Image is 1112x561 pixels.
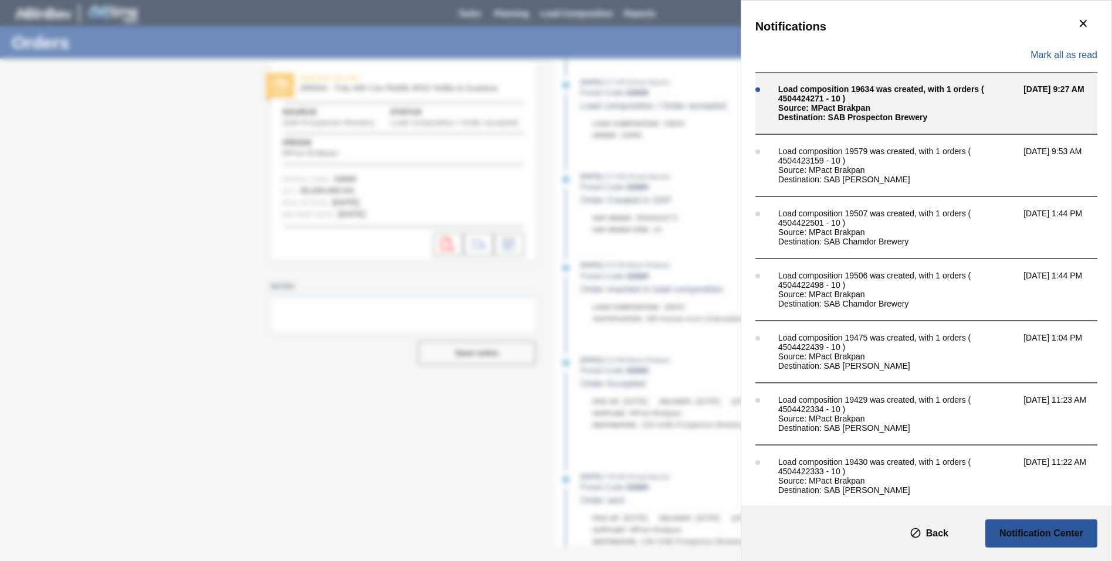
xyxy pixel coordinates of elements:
div: Load composition 19634 was created, with 1 orders ( 4504424271 - 10 ) [778,84,1018,103]
div: Load composition 19430 was created, with 1 orders ( 4504422333 - 10 ) [778,457,1018,476]
div: Load composition 19507 was created, with 1 orders ( 4504422501 - 10 ) [778,209,1018,227]
span: Mark all as read [1030,50,1097,60]
span: [DATE] 1:04 PM [1023,333,1109,370]
div: Load composition 19475 was created, with 1 orders ( 4504422439 - 10 ) [778,333,1018,352]
div: Load composition 19506 was created, with 1 orders ( 4504422498 - 10 ) [778,271,1018,290]
div: Destination: SAB Chamdor Brewery [778,237,1018,246]
span: [DATE] 11:22 AM [1023,457,1109,495]
div: Destination: SAB [PERSON_NAME] [778,175,1018,184]
span: [DATE] 9:53 AM [1023,147,1109,184]
div: Destination: SAB Prospecton Brewery [778,113,1018,122]
div: Source: MPact Brakpan [778,290,1018,299]
div: Source: MPact Brakpan [778,165,1018,175]
span: [DATE] 9:27 AM [1023,84,1109,122]
div: Source: MPact Brakpan [778,414,1018,423]
div: Source: MPact Brakpan [778,227,1018,237]
div: Source: MPact Brakpan [778,476,1018,485]
span: [DATE] 11:23 AM [1023,395,1109,433]
div: Destination: SAB [PERSON_NAME] [778,361,1018,370]
span: [DATE] 1:44 PM [1023,209,1109,246]
span: [DATE] 1:44 PM [1023,271,1109,308]
div: Load composition 19429 was created, with 1 orders ( 4504422334 - 10 ) [778,395,1018,414]
div: Destination: SAB [PERSON_NAME] [778,485,1018,495]
div: Load composition 19579 was created, with 1 orders ( 4504423159 - 10 ) [778,147,1018,165]
div: Source: MPact Brakpan [778,103,1018,113]
div: Destination: SAB [PERSON_NAME] [778,423,1018,433]
div: Source: MPact Brakpan [778,352,1018,361]
div: Destination: SAB Chamdor Brewery [778,299,1018,308]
